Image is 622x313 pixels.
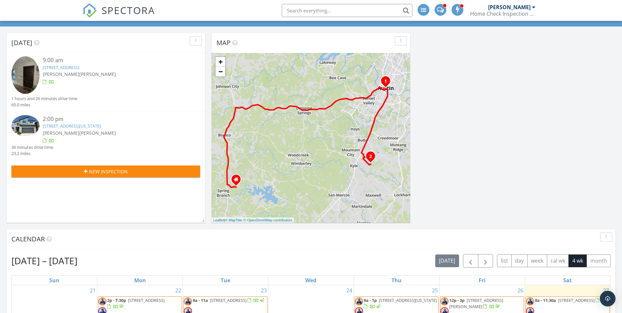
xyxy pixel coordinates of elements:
[345,285,354,296] a: Go to September 24, 2025
[11,235,45,243] span: Calendar
[440,297,449,305] img: img_7787.jpeg
[449,297,503,309] a: 12p - 3p [STREET_ADDRESS][PERSON_NAME]
[11,56,200,108] a: 9:00 am [STREET_ADDRESS] [PERSON_NAME][PERSON_NAME] 1 hours and 26 minutes drive time 65.0 miles
[526,297,534,305] img: img_7787.jpeg
[602,285,610,296] a: Go to September 27, 2025
[384,79,387,84] i: 1
[390,276,403,285] a: Thursday
[568,254,587,267] button: 4 wk
[43,115,184,123] div: 2:00 pm
[516,285,525,296] a: Go to September 26, 2025
[43,56,184,64] div: 9:00 am
[43,123,101,129] a: [STREET_ADDRESS][US_STATE]
[216,38,231,47] span: Map
[364,297,437,309] a: 9a - 1p [STREET_ADDRESS][US_STATE]
[463,254,478,268] button: Previous
[215,67,225,77] a: Zoom out
[11,150,53,157] div: 23.2 miles
[219,276,231,285] a: Tuesday
[244,218,292,222] a: © OpenStreetMap contributors
[212,217,294,223] div: |
[83,9,155,23] a: SPECTORA
[527,254,547,267] button: week
[470,10,535,17] div: Home Check Inspection Group
[449,297,503,309] span: [STREET_ADDRESS][PERSON_NAME]
[79,130,116,136] span: [PERSON_NAME]
[497,254,512,267] button: list
[558,297,595,303] span: [STREET_ADDRESS]
[511,254,528,267] button: day
[236,179,240,183] div: 1009 Fair Way Dr., Spring Branch TX 78070
[43,130,79,136] span: [PERSON_NAME]
[83,3,97,18] img: The Best Home Inspection Software - Spectora
[11,115,200,157] a: 2:00 pm [STREET_ADDRESS][US_STATE] [PERSON_NAME][PERSON_NAME] 36 minutes drive time 23.2 miles
[43,64,79,70] a: [STREET_ADDRESS]
[193,297,208,303] span: 9a - 11a
[11,165,200,177] button: New Inspection
[11,56,40,94] img: 9573043%2Fcover_photos%2FiD4sxe3bDpTVhzJ2kIDz%2Fsmall.jpg
[488,4,531,10] div: [PERSON_NAME]
[431,285,439,296] a: Go to September 25, 2025
[11,102,77,108] div: 65.0 miles
[11,38,32,47] span: [DATE]
[586,254,611,267] button: month
[600,291,615,306] div: Open Intercom Messenger
[11,254,77,267] h2: [DATE] – [DATE]
[133,276,147,285] a: Monday
[102,3,155,17] span: SPECTORA
[193,297,265,303] a: 9a - 11a [STREET_ADDRESS]
[304,276,318,285] a: Wednesday
[107,297,165,309] a: 2p - 7:30p [STREET_ADDRESS]
[478,254,493,268] button: Next
[225,218,243,222] a: © MapTiler
[184,297,192,305] img: img_7787.jpeg
[535,297,556,303] span: 9a - 11:30a
[43,71,79,77] span: [PERSON_NAME]
[107,297,126,303] span: 2p - 7:30p
[379,297,437,303] span: [STREET_ADDRESS][US_STATE]
[11,96,77,102] div: 1 hours and 26 minutes drive time
[364,297,377,303] span: 9a - 1p
[260,285,268,296] a: Go to September 23, 2025
[547,254,569,267] button: cal wk
[477,276,487,285] a: Friday
[355,297,363,305] img: img_7787.jpeg
[210,297,247,303] span: [STREET_ADDRESS]
[562,276,573,285] a: Saturday
[282,4,412,17] input: Search everything...
[11,115,40,136] img: 9503168%2Freports%2F1d31a3a1-1619-4633-ab31-e14babf83d75%2Fcover_photos%2FbX75SVZOhVNy30Mp01Ib%2F...
[369,154,372,159] i: 2
[535,297,607,303] a: 9a - 11:30a [STREET_ADDRESS]
[88,285,97,296] a: Go to September 21, 2025
[386,81,390,85] div: 505 W 7th St 113, Austin, TX 78701
[174,285,183,296] a: Go to September 22, 2025
[213,218,224,222] a: Leaflet
[11,144,53,150] div: 36 minutes drive time
[48,276,61,285] a: Sunday
[79,71,116,77] span: [PERSON_NAME]
[128,297,165,303] span: [STREET_ADDRESS]
[215,57,225,67] a: Zoom in
[435,254,459,267] button: [DATE]
[449,297,465,303] span: 12p - 3p
[98,297,106,305] img: img_7787.jpeg
[89,168,128,175] span: New Inspection
[371,156,375,160] div: 164 Gazania Rd, Kyle, Texas 78640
